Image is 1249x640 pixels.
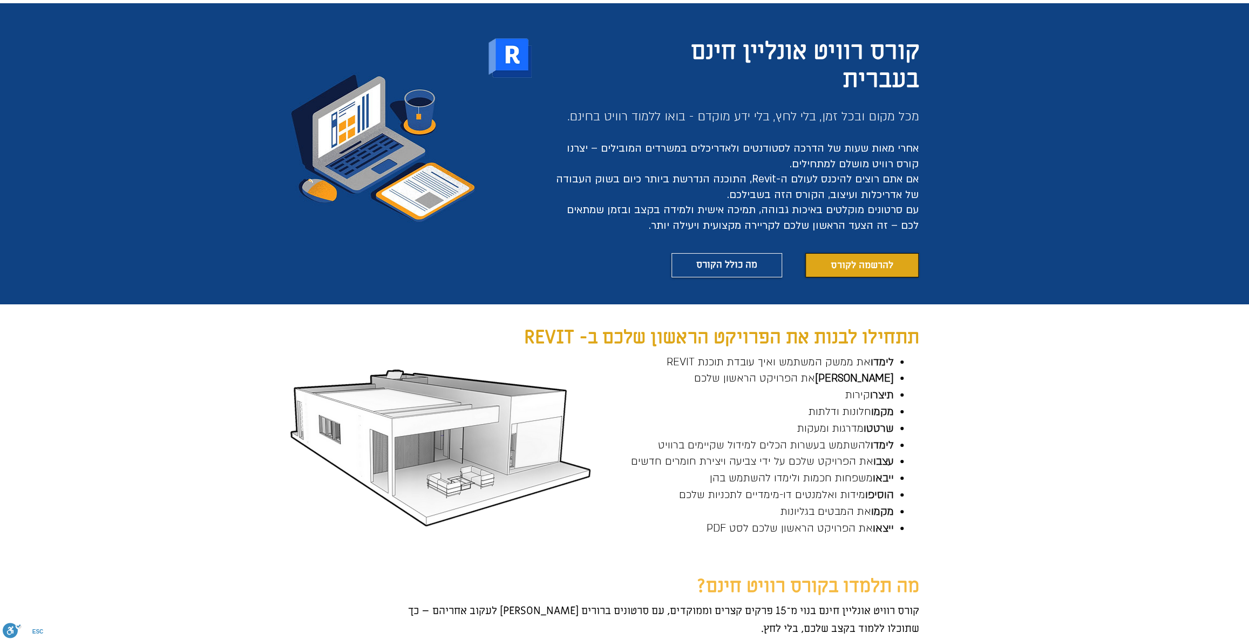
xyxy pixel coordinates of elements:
span: את הפרויקט הראשון שלכם לסט PDF [706,521,893,535]
span: מה כולל הקורס [696,257,757,273]
span: קורס רוויט אונליין חינם בנוי מ־15 פרקים קצרים וממוקדים, עם סרטונים ברורים [PERSON_NAME] לעקוב אחר... [408,604,919,636]
span: קורס רוויט אונליין חינם בעברית [691,35,919,95]
span: מכל מקום ובכל זמן, בלי לחץ, בלי ידע מוקדם - בואו ללמוד רוויט בחינם. [567,108,919,125]
span: אחרי מאות שעות של הדרכה לסטודנטים ולאדריכלים במשרדים המובילים – יצרנו קורס רוויט מושלם למתחילים. ... [556,141,919,202]
span: לימדו [870,355,893,369]
span: מדרגות ומעקות [797,421,893,435]
img: רוויט לוגו [486,33,534,83]
span: מידות ואלמנטים דו-מימדיים לתכניות שלכם [678,488,893,502]
span: חלונות ודלתות [808,405,893,419]
span: משפחות חכמות ולימדו להשתמש בהן [709,471,893,485]
span: מקמו [871,405,893,419]
span: ייצאו [872,521,893,535]
a: מה כולל הקורס [671,253,782,277]
img: בלוג.jpg [277,63,489,234]
span: עצבו [873,454,893,468]
img: בית גל קונטור_edited.png [283,360,600,530]
span: את המבטים בגליונות [780,505,893,519]
span: לימדו [870,438,893,452]
span: מקמו [871,505,893,519]
span: את הפרויקט הראשון שלכם [694,371,893,385]
a: להרשמה לקורס [805,253,919,277]
span: להרשמה לקורס [831,258,893,272]
span: ייבאו [872,471,893,485]
span: קירות [845,388,893,402]
span: תיצרו [870,388,893,402]
span: עם סרטונים מוקלטים באיכות גבוהה, תמיכה אישית ולמידה בקצב ובזמן שמתאים לכם – זה הצעד הראשון שלכם ל... [567,203,919,233]
span: את הפרויקט שלכם על ידי צביעה ויצירת חומרים חדשים [630,454,893,468]
span: שרטטו [863,421,893,435]
span: מה תלמדו בקורס רוויט חינם? [697,574,919,598]
span: [PERSON_NAME] [814,371,893,385]
span: את ממשק המשתמש ואיך עובדת תוכנת REVIT [666,355,893,369]
span: תתחילו לבנות את הפרויקט הראשון שלכם ב- REVIT [524,325,919,350]
span: להשתמש בעשרות הכלים למידול שקיימים ברוויט [657,438,893,452]
span: הוסיפו [865,488,893,502]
